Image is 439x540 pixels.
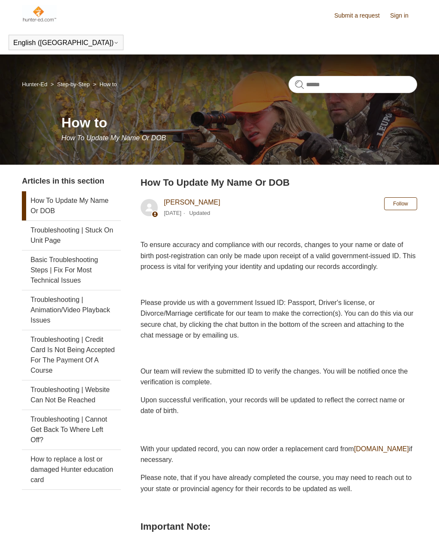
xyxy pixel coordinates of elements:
[22,380,120,410] a: Troubleshooting | Website Can Not Be Reached
[57,81,90,87] a: Step-by-Step
[164,199,220,206] a: [PERSON_NAME]
[141,368,408,386] span: Our team will review the submitted ID to verify the changes. You will be notified once the verifi...
[384,197,417,210] button: Follow Article
[22,290,120,330] a: Troubleshooting | Animation/Video Playback Issues
[61,112,417,133] h1: How to
[334,11,388,20] a: Submit a request
[390,11,417,20] a: Sign in
[13,39,119,47] button: English ([GEOGRAPHIC_DATA])
[22,450,120,489] a: How to replace a lost or damaged Hunter education card
[141,519,417,534] h2: Important Note:
[22,5,57,22] img: Hunter-Ed Help Center home page
[164,210,181,216] time: 04/08/2025, 12:08
[189,210,210,216] li: Updated
[91,81,117,87] li: How to
[141,474,412,492] span: Please note, that if you have already completed the course, you may need to reach out to your sta...
[289,76,417,93] input: Search
[141,175,417,190] h2: How To Update My Name Or DOB
[354,445,409,453] a: [DOMAIN_NAME]
[99,81,117,87] a: How to
[141,443,417,465] p: With your updated record, you can now order a replacement card from if necessary.
[141,239,417,272] p: To ensure accuracy and compliance with our records, changes to your name or date of birth post-re...
[384,511,433,534] div: Chat Support
[61,134,166,142] span: How To Update My Name Or DOB
[22,410,120,449] a: Troubleshooting | Cannot Get Back To Where Left Off?
[22,330,120,380] a: Troubleshooting | Credit Card Is Not Being Accepted For The Payment Of A Course
[22,250,120,290] a: Basic Troubleshooting Steps | Fix For Most Technical Issues
[22,221,120,250] a: Troubleshooting | Stuck On Unit Page
[141,395,417,416] p: Upon successful verification, your records will be updated to reflect the correct name or date of...
[22,81,49,87] li: Hunter-Ed
[22,191,120,220] a: How To Update My Name Or DOB
[49,81,91,87] li: Step-by-Step
[141,299,414,339] span: Please provide us with a government Issued ID: Passport, Driver's license, or Divorce/Marriage ce...
[22,177,104,185] span: Articles in this section
[22,81,47,87] a: Hunter-Ed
